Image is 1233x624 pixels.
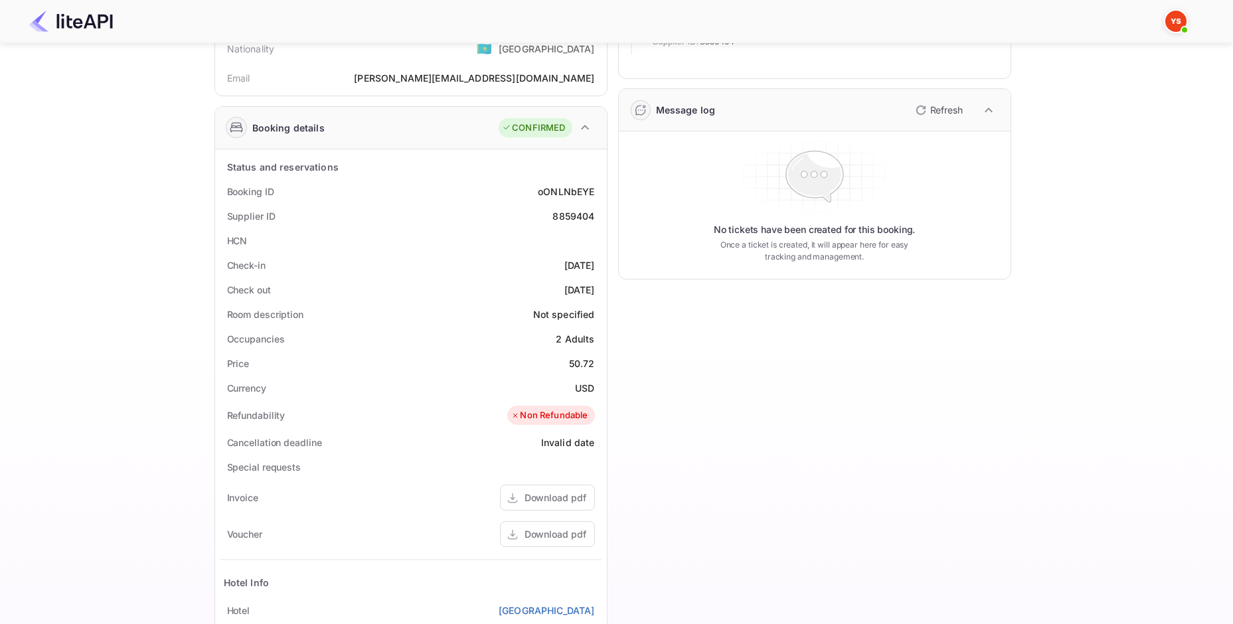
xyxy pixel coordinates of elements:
div: Non Refundable [511,409,588,422]
p: No tickets have been created for this booking. [714,223,916,236]
div: Booking details [252,121,325,135]
div: [GEOGRAPHIC_DATA] [499,42,595,56]
div: Invoice [227,491,258,505]
div: Supplier ID [227,209,276,223]
div: 50.72 [569,356,595,370]
div: Hotel Info [224,576,270,589]
img: Yandex Support [1165,11,1187,32]
div: Nationality [227,42,275,56]
div: Status and reservations [227,160,339,174]
div: Occupancies [227,332,285,346]
div: Not specified [533,307,595,321]
span: United States [477,37,492,60]
div: 8859404 [552,209,594,223]
a: [GEOGRAPHIC_DATA] [499,603,595,617]
div: Check-in [227,258,266,272]
div: oONLNbEYE [538,185,594,198]
div: Check out [227,283,271,297]
div: Special requests [227,460,301,474]
div: HCN [227,234,248,248]
p: Refresh [930,103,963,117]
div: CONFIRMED [502,121,565,135]
p: Once a ticket is created, it will appear here for easy tracking and management. [710,239,920,263]
div: 2 Adults [556,332,594,346]
div: [DATE] [564,283,595,297]
div: Room description [227,307,303,321]
div: [DATE] [564,258,595,272]
div: Hotel [227,603,250,617]
div: Email [227,71,250,85]
div: Refundability [227,408,286,422]
button: Refresh [908,100,968,121]
div: Voucher [227,527,262,541]
div: Cancellation deadline [227,435,322,449]
div: Download pdf [525,527,586,541]
div: Message log [656,103,716,117]
div: Currency [227,381,266,395]
div: Price [227,356,250,370]
div: Booking ID [227,185,274,198]
div: Download pdf [525,491,586,505]
div: USD [575,381,594,395]
div: [PERSON_NAME][EMAIL_ADDRESS][DOMAIN_NAME] [354,71,594,85]
div: Invalid date [541,435,595,449]
img: LiteAPI Logo [29,11,113,32]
